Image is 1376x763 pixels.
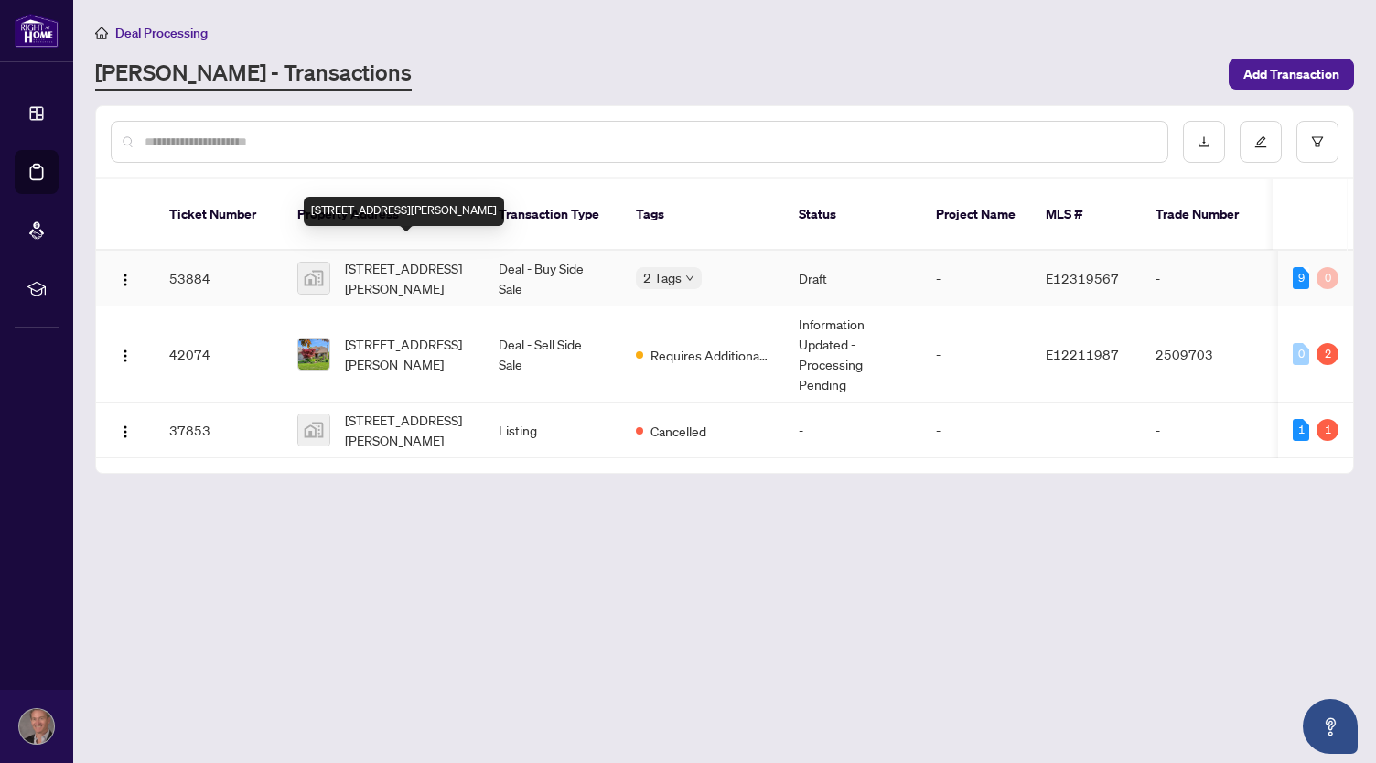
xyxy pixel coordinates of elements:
[1293,419,1309,441] div: 1
[118,273,133,287] img: Logo
[1311,135,1324,148] span: filter
[1317,343,1338,365] div: 2
[155,251,283,306] td: 53884
[784,306,921,403] td: Information Updated - Processing Pending
[345,334,469,374] span: [STREET_ADDRESS][PERSON_NAME]
[111,339,140,369] button: Logo
[345,258,469,298] span: [STREET_ADDRESS][PERSON_NAME]
[921,179,1031,251] th: Project Name
[1183,121,1225,163] button: download
[650,421,706,441] span: Cancelled
[1243,59,1339,89] span: Add Transaction
[298,263,329,294] img: thumbnail-img
[484,306,621,403] td: Deal - Sell Side Sale
[1293,267,1309,289] div: 9
[298,339,329,370] img: thumbnail-img
[1141,306,1269,403] td: 2509703
[1317,419,1338,441] div: 1
[484,179,621,251] th: Transaction Type
[1229,59,1354,90] button: Add Transaction
[1293,343,1309,365] div: 0
[1141,251,1269,306] td: -
[118,424,133,439] img: Logo
[95,58,412,91] a: [PERSON_NAME] - Transactions
[484,251,621,306] td: Deal - Buy Side Sale
[1031,179,1141,251] th: MLS #
[1303,699,1358,754] button: Open asap
[621,179,784,251] th: Tags
[283,179,484,251] th: Property Address
[15,14,59,48] img: logo
[1198,135,1210,148] span: download
[784,179,921,251] th: Status
[19,709,54,744] img: Profile Icon
[484,403,621,458] td: Listing
[298,414,329,446] img: thumbnail-img
[1046,270,1119,286] span: E12319567
[345,410,469,450] span: [STREET_ADDRESS][PERSON_NAME]
[1317,267,1338,289] div: 0
[155,403,283,458] td: 37853
[1240,121,1282,163] button: edit
[921,251,1031,306] td: -
[111,263,140,293] button: Logo
[784,251,921,306] td: Draft
[118,349,133,363] img: Logo
[921,306,1031,403] td: -
[921,403,1031,458] td: -
[685,274,694,283] span: down
[643,267,682,288] span: 2 Tags
[650,345,769,365] span: Requires Additional Docs
[1141,179,1269,251] th: Trade Number
[1296,121,1338,163] button: filter
[1046,346,1119,362] span: E12211987
[95,27,108,39] span: home
[1141,403,1269,458] td: -
[784,403,921,458] td: -
[155,179,283,251] th: Ticket Number
[1254,135,1267,148] span: edit
[155,306,283,403] td: 42074
[304,197,504,226] div: [STREET_ADDRESS][PERSON_NAME]
[115,25,208,41] span: Deal Processing
[111,415,140,445] button: Logo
